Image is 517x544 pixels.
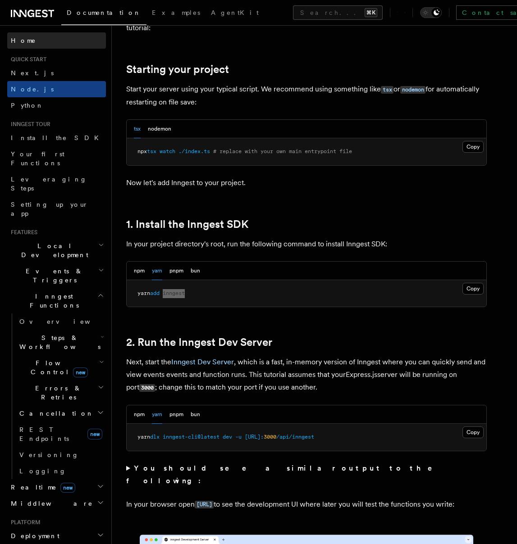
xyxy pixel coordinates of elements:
button: Copy [462,283,484,295]
span: new [73,367,88,377]
button: Errors & Retries [16,380,106,405]
span: 3000 [264,434,276,440]
button: Copy [462,426,484,438]
span: yarn [137,434,150,440]
span: Platform [7,519,41,526]
button: Local Development [7,238,106,263]
strong: You should see a similar output to the following: [126,464,445,485]
button: Realtimenew [7,479,106,495]
button: Flow Controlnew [16,355,106,380]
a: 1. Install the Inngest SDK [126,218,248,231]
span: AgentKit [211,9,259,16]
span: Quick start [7,56,46,63]
button: npm [134,262,145,280]
span: npx [137,148,147,154]
a: tsx [381,85,393,93]
span: Errors & Retries [16,384,98,402]
span: Flow Control [16,358,99,376]
p: Start your server using your typical script. We recommend using something like or for automatical... [126,83,487,109]
span: dlx [150,434,160,440]
span: Setting up your app [11,201,88,217]
a: nodemon [400,85,425,93]
a: Documentation [61,3,146,25]
button: tsx [134,120,141,138]
a: Node.js [7,81,106,97]
span: Realtime [7,483,75,492]
span: Your first Functions [11,150,64,167]
span: Install the SDK [11,134,104,141]
span: inngest [163,290,185,296]
span: Steps & Workflows [16,333,101,351]
span: add [150,290,160,296]
span: Features [7,229,37,236]
span: Events & Triggers [7,267,98,285]
span: Documentation [67,9,141,16]
a: Setting up your app [7,196,106,222]
a: REST Endpointsnew [16,422,106,447]
a: Versioning [16,447,106,463]
span: Inngest Functions [7,292,97,310]
a: Your first Functions [7,146,106,171]
a: Leveraging Steps [7,171,106,196]
button: nodemon [148,120,171,138]
button: Deployment [7,528,106,544]
button: Events & Triggers [7,263,106,288]
kbd: ⌘K [365,8,377,17]
button: Copy [462,141,484,153]
span: new [60,483,75,493]
span: Node.js [11,86,54,93]
a: Overview [16,313,106,330]
a: Next.js [7,65,106,81]
span: Inngest tour [7,121,50,128]
span: inngest-cli@latest [163,434,220,440]
span: Versioning [19,451,79,458]
p: In your project directory's root, run the following command to install Inngest SDK: [126,238,487,250]
span: [URL]: [245,434,264,440]
span: Cancellation [16,409,94,418]
span: REST Endpoints [19,426,69,442]
span: Middleware [7,499,93,508]
span: new [87,429,102,440]
span: /api/inngest [276,434,314,440]
span: Python [11,102,44,109]
a: AgentKit [206,3,264,24]
code: nodemon [400,86,425,94]
span: -u [235,434,242,440]
button: Inngest Functions [7,288,106,313]
p: In your browser open to see the development UI where later you will test the functions you write: [126,498,487,511]
button: bun [191,405,200,424]
span: ./index.ts [178,148,210,154]
code: 3000 [139,384,155,392]
button: yarn [152,405,162,424]
span: Logging [19,467,66,475]
span: Leveraging Steps [11,176,87,192]
span: tsx [147,148,156,154]
span: yarn [137,290,150,296]
summary: You should see a similar output to the following: [126,462,487,487]
span: # replace with your own main entrypoint file [213,148,352,154]
span: Next.js [11,69,54,77]
a: [URL] [195,500,214,508]
button: pnpm [169,262,183,280]
span: watch [160,148,175,154]
a: Python [7,97,106,113]
button: Steps & Workflows [16,330,106,355]
button: bun [191,262,200,280]
p: Now let's add Inngest to your project. [126,177,487,189]
button: Toggle dark mode [420,7,442,18]
p: Next, start the , which is a fast, in-memory version of Inngest where you can quickly send and vi... [126,356,487,394]
a: 2. Run the Inngest Dev Server [126,336,272,349]
button: yarn [152,262,162,280]
div: Inngest Functions [7,313,106,479]
button: Middleware [7,495,106,512]
a: Home [7,32,106,49]
a: Starting your project [126,63,229,76]
code: tsx [381,86,393,94]
span: Overview [19,318,112,325]
span: Home [11,36,36,45]
span: Examples [152,9,200,16]
span: Local Development [7,241,98,259]
button: pnpm [169,405,183,424]
a: Logging [16,463,106,479]
code: [URL] [195,501,214,508]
